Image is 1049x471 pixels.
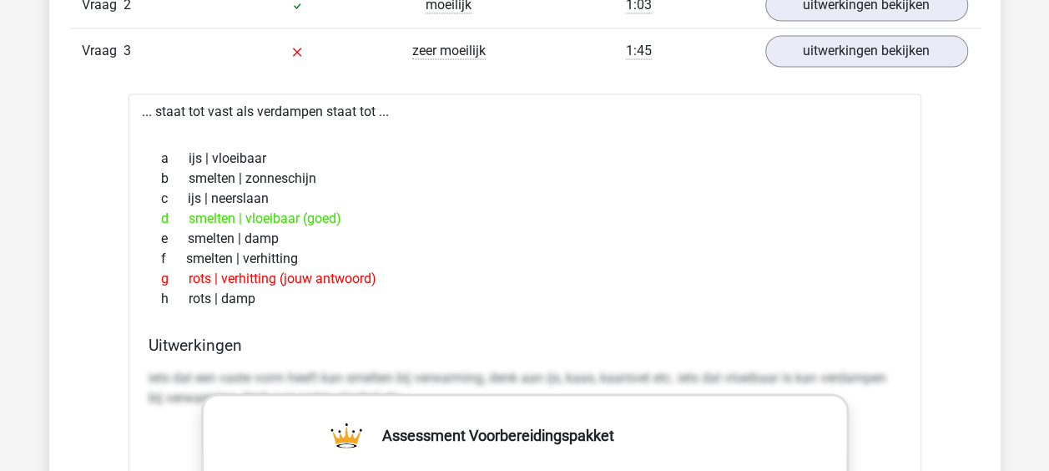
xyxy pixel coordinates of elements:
div: rots | verhitting (jouw antwoord) [149,268,901,288]
h4: Uitwerkingen [149,335,901,354]
span: 1:45 [626,43,652,59]
div: ijs | neerslaan [149,188,901,208]
span: g [161,268,189,288]
span: 3 [124,43,131,58]
div: ijs | vloeibaar [149,148,901,168]
span: h [161,288,189,308]
div: smelten | damp [149,228,901,248]
span: c [161,188,188,208]
span: f [161,248,186,268]
div: smelten | zonneschijn [149,168,901,188]
span: Vraag [82,41,124,61]
span: d [161,208,189,228]
span: a [161,148,189,168]
div: rots | damp [149,288,901,308]
span: e [161,228,188,248]
div: smelten | vloeibaar (goed) [149,208,901,228]
p: iets dat een vaste vorm heeft kan smelten bij verwarming, denk aan ijs, kaas, kaarsvet etc. iets ... [149,367,901,408]
span: b [161,168,189,188]
span: zeer moeilijk [412,43,486,59]
div: smelten | verhitting [149,248,901,268]
a: uitwerkingen bekijken [765,35,968,67]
